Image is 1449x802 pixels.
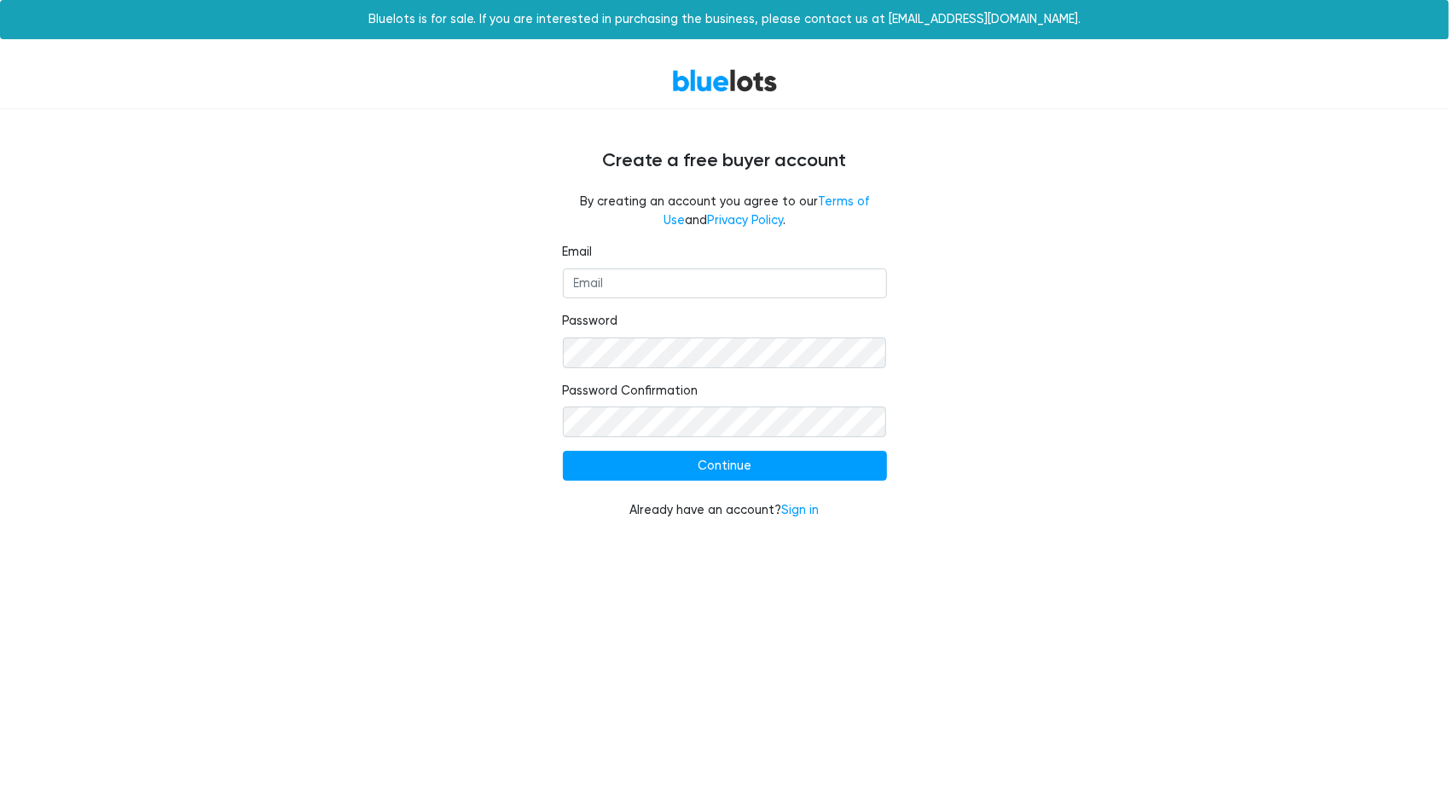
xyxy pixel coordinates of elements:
[563,382,698,401] label: Password Confirmation
[563,243,593,262] label: Email
[672,68,778,93] a: BlueLots
[707,213,783,228] a: Privacy Policy
[213,150,1237,172] h4: Create a free buyer account
[664,194,869,228] a: Terms of Use
[563,312,618,331] label: Password
[563,268,887,299] input: Email
[563,501,887,520] div: Already have an account?
[563,451,887,482] input: Continue
[782,503,820,517] a: Sign in
[563,193,887,229] fieldset: By creating an account you agree to our and .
